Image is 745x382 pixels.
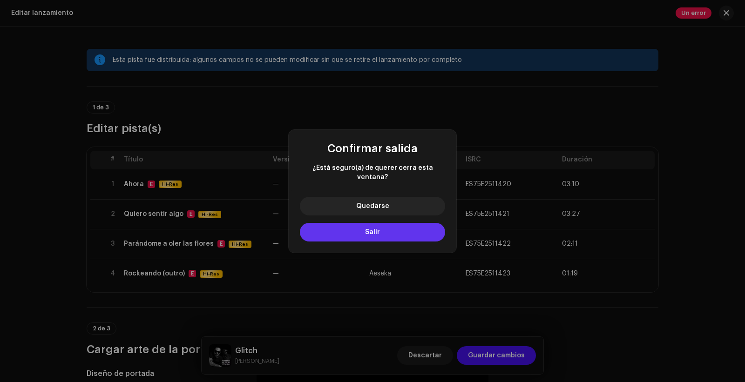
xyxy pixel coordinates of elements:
span: ¿Está seguro(a) de querer cerra esta ventana? [300,163,445,182]
span: Salir [365,229,380,235]
span: Confirmar salida [327,143,418,154]
button: Quedarse [300,197,445,215]
span: Quedarse [356,203,389,209]
button: Salir [300,223,445,241]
